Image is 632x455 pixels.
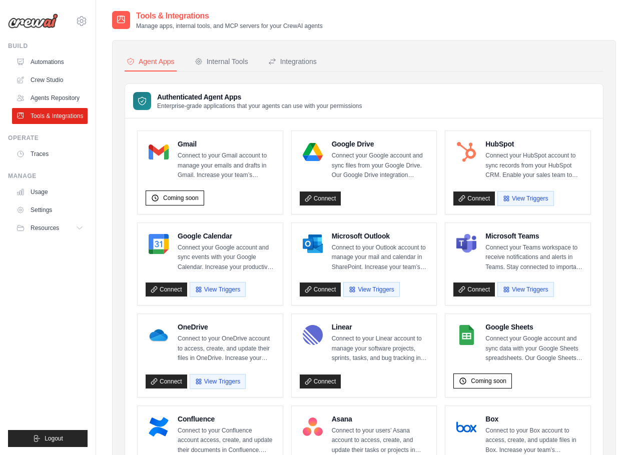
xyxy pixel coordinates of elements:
a: Connect [146,282,187,296]
button: View Triggers [190,374,246,389]
p: Connect to your OneDrive account to access, create, and update their files in OneDrive. Increase ... [178,334,275,363]
h4: Microsoft Teams [485,231,582,241]
a: Crew Studio [12,72,88,88]
h3: Authenticated Agent Apps [157,92,362,102]
a: Usage [12,184,88,200]
h4: HubSpot [485,139,582,149]
h4: Google Drive [332,139,429,149]
p: Connect your Google account and sync events with your Google Calendar. Increase your productivity... [178,243,275,272]
h4: Google Sheets [485,322,582,332]
div: Operate [8,134,88,142]
h4: Confluence [178,414,275,424]
h4: Asana [332,414,429,424]
img: Google Calendar Logo [149,234,169,254]
a: Agents Repository [12,90,88,106]
h2: Tools & Integrations [136,10,323,22]
h4: Microsoft Outlook [332,231,429,241]
button: Resources [12,220,88,236]
a: Connect [300,191,341,205]
button: Integrations [266,52,319,71]
p: Connect your Google account and sync data with your Google Sheets spreadsheets. Our Google Sheets... [485,334,582,363]
img: HubSpot Logo [456,142,476,162]
a: Automations [12,54,88,70]
img: Microsoft Outlook Logo [303,234,323,254]
p: Connect to your Outlook account to manage your mail and calendar in SharePoint. Increase your tea... [332,243,429,272]
div: Build [8,42,88,50]
div: Agent Apps [127,56,175,66]
img: Google Drive Logo [303,142,323,162]
button: Agent Apps [125,52,177,71]
button: View Triggers [497,191,553,206]
img: OneDrive Logo [149,325,169,345]
a: Tools & Integrations [12,108,88,124]
img: Logo [8,13,58,28]
span: Coming soon [163,194,199,202]
button: View Triggers [343,282,399,297]
button: Internal Tools [193,52,250,71]
img: Microsoft Teams Logo [456,234,476,254]
a: Connect [453,191,495,205]
a: Connect [146,374,187,388]
a: Connect [300,374,341,388]
h4: Box [485,414,582,424]
h4: Linear [332,322,429,332]
button: View Triggers [497,282,553,297]
p: Connect to your Linear account to manage your software projects, sprints, tasks, and bug tracking... [332,334,429,363]
img: Box Logo [456,417,476,437]
div: Manage [8,172,88,180]
p: Connect your Google account and sync files from your Google Drive. Our Google Drive integration e... [332,151,429,180]
p: Connect your Teams workspace to receive notifications and alerts in Teams. Stay connected to impo... [485,243,582,272]
p: Connect your HubSpot account to sync records from your HubSpot CRM. Enable your sales team to clo... [485,151,582,180]
img: Google Sheets Logo [456,325,476,345]
p: Enterprise-grade applications that your agents can use with your permissions [157,102,362,110]
a: Connect [300,282,341,296]
a: Traces [12,146,88,162]
img: Confluence Logo [149,417,169,437]
h4: OneDrive [178,322,275,332]
a: Settings [12,202,88,218]
div: Internal Tools [195,56,248,66]
span: Logout [45,434,63,442]
a: Connect [453,282,495,296]
span: Coming soon [471,377,506,385]
button: View Triggers [190,282,246,297]
img: Gmail Logo [149,142,169,162]
div: Integrations [268,56,317,66]
p: Connect to your Gmail account to manage your emails and drafts in Gmail. Increase your team’s pro... [178,151,275,180]
img: Asana Logo [303,417,323,437]
h4: Google Calendar [178,231,275,241]
h4: Gmail [178,139,275,149]
p: Manage apps, internal tools, and MCP servers for your CrewAI agents [136,22,323,30]
span: Resources [31,224,59,232]
button: Logout [8,430,88,447]
img: Linear Logo [303,325,323,345]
